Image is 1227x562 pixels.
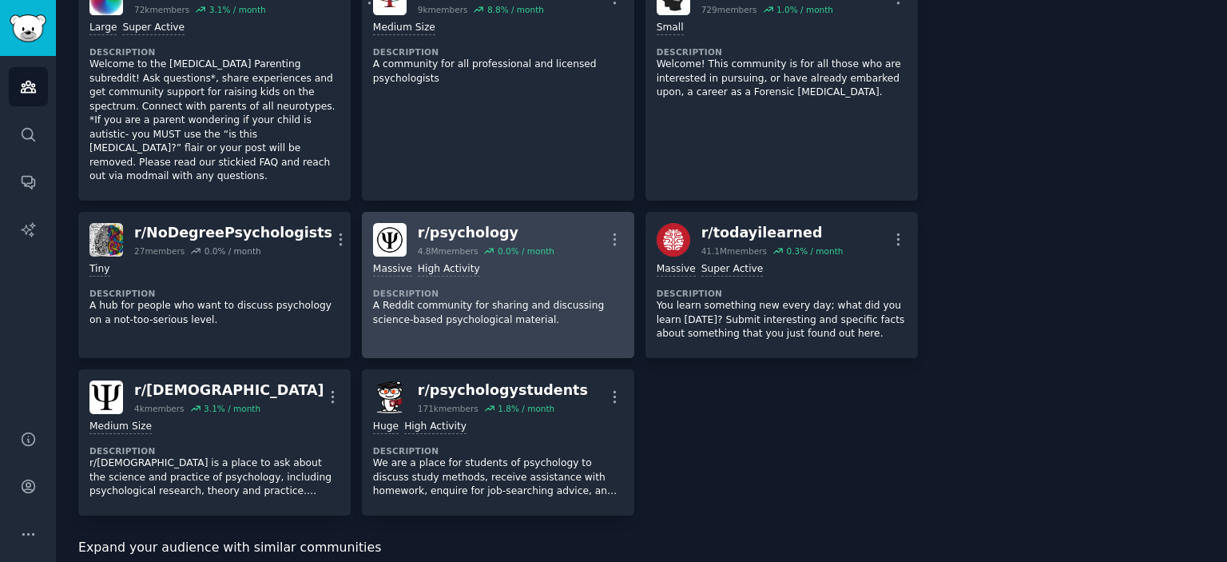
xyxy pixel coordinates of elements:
[373,381,407,414] img: psychologystudents
[78,538,381,558] span: Expand your audience with similar communities
[657,299,907,341] p: You learn something new every day; what did you learn [DATE]? Submit interesting and specific fac...
[498,245,554,257] div: 0.0 % / month
[362,212,634,358] a: psychologyr/psychology4.8Mmembers0.0% / monthMassiveHigh ActivityDescriptionA Reddit community fo...
[204,403,260,414] div: 3.1 % / month
[373,445,623,456] dt: Description
[373,262,412,277] div: Massive
[78,369,351,516] a: askpsychologistsr/[DEMOGRAPHIC_DATA]4kmembers3.1% / monthMedium SizeDescriptionr/[DEMOGRAPHIC_DAT...
[498,403,554,414] div: 1.8 % / month
[134,223,332,243] div: r/ NoDegreePsychologists
[657,288,907,299] dt: Description
[373,288,623,299] dt: Description
[122,21,185,36] div: Super Active
[701,262,764,277] div: Super Active
[418,4,468,15] div: 9k members
[657,223,690,257] img: todayilearned
[645,212,918,358] a: todayilearnedr/todayilearned41.1Mmembers0.3% / monthMassiveSuper ActiveDescriptionYou learn somet...
[10,14,46,42] img: GummySearch logo
[89,456,340,499] p: r/[DEMOGRAPHIC_DATA] is a place to ask about the science and practice of psychology, including ps...
[89,299,340,327] p: A hub for people who want to discuss psychology on a not-too-serious level.
[418,403,478,414] div: 171k members
[373,223,407,257] img: psychology
[373,299,623,327] p: A Reddit community for sharing and discussing science-based psychological material.
[404,420,467,435] div: High Activity
[209,4,266,15] div: 3.1 % / month
[362,369,634,516] a: psychologystudentsr/psychologystudents171kmembers1.8% / monthHugeHigh ActivityDescriptionWe are a...
[89,223,123,257] img: NoDegreePsychologists
[418,381,588,401] div: r/ psychologystudents
[134,403,185,414] div: 4k members
[418,223,554,243] div: r/ psychology
[657,262,696,277] div: Massive
[487,4,544,15] div: 8.8 % / month
[373,46,623,58] dt: Description
[89,21,117,36] div: Large
[89,445,340,456] dt: Description
[89,420,152,435] div: Medium Size
[134,381,324,401] div: r/ [DEMOGRAPHIC_DATA]
[786,245,843,257] div: 0.3 % / month
[373,420,399,435] div: Huge
[89,288,340,299] dt: Description
[418,262,480,277] div: High Activity
[701,223,844,243] div: r/ todayilearned
[701,4,757,15] div: 729 members
[78,212,351,358] a: NoDegreePsychologistsr/NoDegreePsychologists27members0.0% / monthTinyDescriptionA hub for people ...
[373,456,623,499] p: We are a place for students of psychology to discuss study methods, receive assistance with homew...
[657,21,684,36] div: Small
[776,4,833,15] div: 1.0 % / month
[373,21,435,36] div: Medium Size
[89,381,123,414] img: askpsychologists
[89,58,340,184] p: Welcome to the [MEDICAL_DATA] Parenting subreddit! Ask questions*, share experiences and get comm...
[89,262,110,277] div: Tiny
[134,4,189,15] div: 72k members
[701,245,767,257] div: 41.1M members
[89,46,340,58] dt: Description
[657,58,907,100] p: Welcome! This community is for all those who are interested in pursuing, or have already embarked...
[418,245,478,257] div: 4.8M members
[657,46,907,58] dt: Description
[134,245,185,257] div: 27 members
[204,245,261,257] div: 0.0 % / month
[373,58,623,86] p: A community for all professional and licensed psychologists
